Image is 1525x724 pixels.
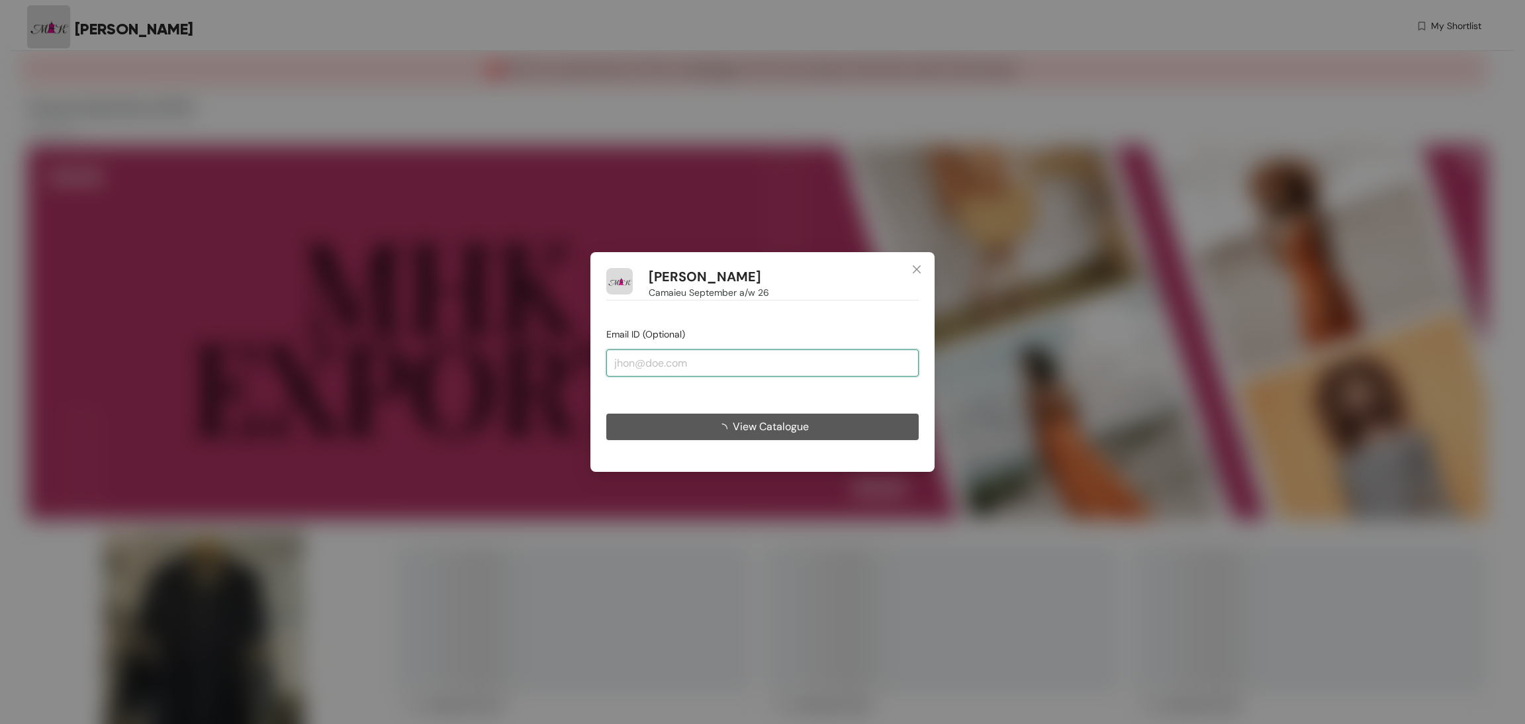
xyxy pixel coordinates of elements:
[911,264,922,275] span: close
[899,252,935,288] button: Close
[733,418,809,435] span: View Catalogue
[649,269,761,285] h1: [PERSON_NAME]
[606,349,919,376] input: jhon@doe.com
[606,328,685,340] span: Email ID (Optional)
[717,424,733,434] span: loading
[649,285,769,300] span: Camaieu September a/w 26
[606,268,633,294] img: Buyer Portal
[606,414,919,440] button: View Catalogue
